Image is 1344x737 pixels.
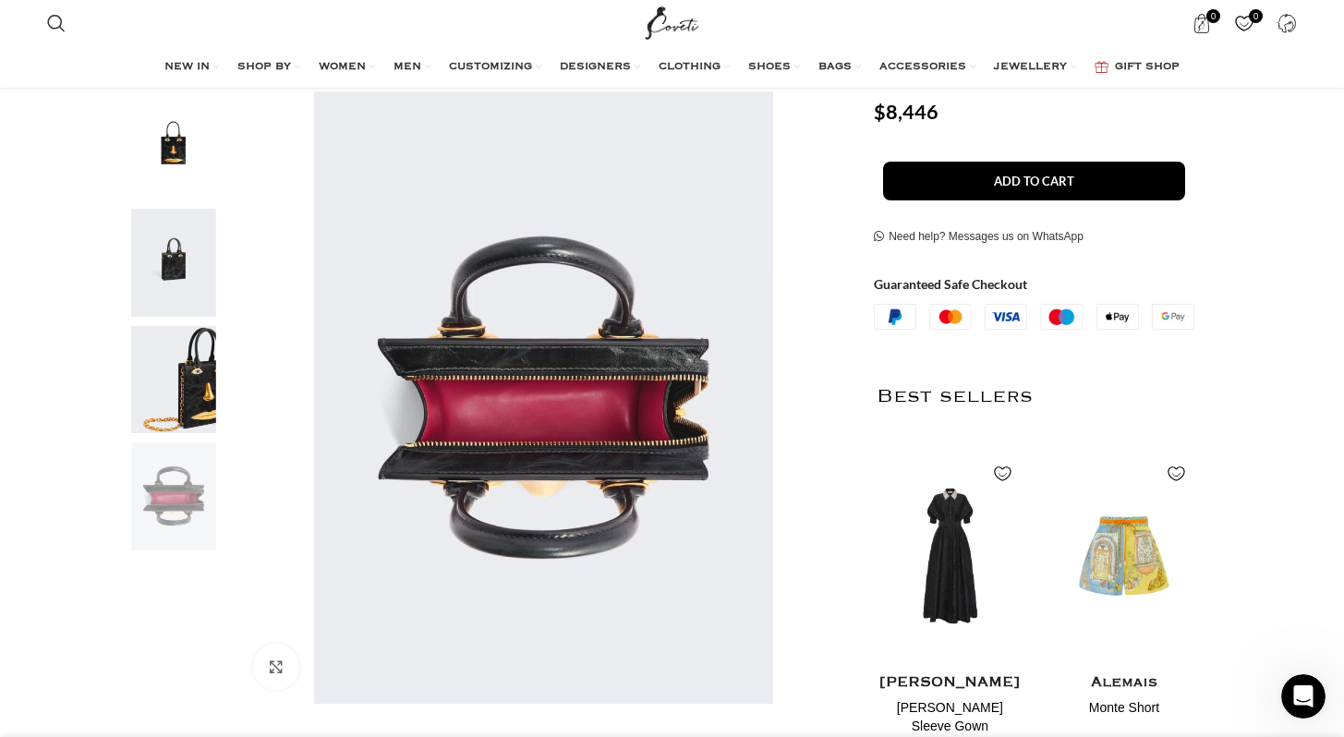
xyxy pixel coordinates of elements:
a: Need help? Messages us on WhatsApp [874,230,1084,245]
div: 2 / 4 [117,209,230,326]
span: CUSTOMIZING [449,60,532,75]
span: DESIGNERS [560,60,631,75]
div: 4 / 4 [117,442,230,560]
a: GIFT SHOP [1095,49,1180,86]
a: ACCESSORIES [879,49,975,86]
span: ACCESSORIES [879,60,966,75]
span: JEWELLERY [994,60,1067,75]
h2: Best sellers [877,348,1197,445]
a: CUSTOMIZING [449,49,541,86]
a: BAGS [818,49,861,86]
a: CLOTHING [659,49,730,86]
a: MEN [394,49,430,86]
img: Schiaparelli bag [117,326,230,434]
span: 0 [1206,9,1220,23]
span: SHOP BY [237,60,291,75]
a: JEWELLERY [994,49,1076,86]
span: 0 [1249,9,1263,23]
a: WOMEN [319,49,375,86]
img: Rebecca-Vallance-Esther-Short-Sleeve-Gown-7-scaled.jpg [877,445,1023,667]
a: Search [38,5,75,42]
img: Alemais-Monte-Short-3.jpg [1051,445,1198,667]
h4: [PERSON_NAME] Sleeve Gown [877,699,1023,735]
a: 0 [1183,5,1221,42]
strong: Guaranteed Safe Checkout [874,276,1027,292]
h4: [PERSON_NAME] [877,671,1023,695]
img: Schiaparelli-Anatomy-Jewelery-Mini-Bag-3 [237,91,850,704]
a: 0 [1226,5,1264,42]
bdi: 8,446 [874,100,938,124]
div: 4 / 4 [233,91,854,704]
img: Schiaparelli nose bag [117,442,230,550]
span: BAGS [818,60,852,75]
button: Add to cart [883,162,1185,200]
img: guaranteed-safe-checkout-bordered.j [874,304,1194,330]
span: MEN [394,60,421,75]
a: Site logo [641,14,703,30]
span: NEW IN [164,60,210,75]
span: CLOTHING [659,60,720,75]
div: 3 / 4 [117,326,230,443]
h4: Monte Short [1051,699,1198,718]
img: GiftBag [1095,61,1108,73]
span: $ [874,100,886,124]
div: 1 / 4 [117,91,230,209]
a: NEW IN [164,49,219,86]
a: DESIGNERS [560,49,640,86]
a: SHOES [748,49,800,86]
h4: Alemais [1051,671,1198,695]
a: SHOP BY [237,49,300,86]
iframe: Intercom live chat [1281,674,1326,719]
div: Main navigation [38,49,1305,86]
img: Schiaparelli bags [117,209,230,317]
div: My Wishlist [1226,5,1264,42]
span: SHOES [748,60,791,75]
span: WOMEN [319,60,366,75]
img: Anatomy Jewelery Mini Bag [117,91,230,199]
span: GIFT SHOP [1115,60,1180,75]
